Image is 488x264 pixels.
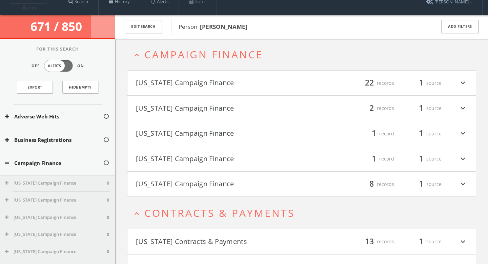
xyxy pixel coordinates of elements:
[107,197,109,204] span: 0
[107,214,109,221] span: 0
[62,81,98,94] button: Hide Empty
[5,159,103,167] button: Campaign Finance
[459,77,467,89] i: expand_more
[416,153,426,165] span: 1
[132,51,141,60] i: expand_less
[401,153,442,165] div: source
[369,153,379,165] span: 1
[401,236,442,247] div: source
[132,209,141,218] i: expand_less
[459,153,467,165] i: expand_more
[132,49,476,60] button: expand_lessCampaign Finance
[32,63,40,69] span: Off
[200,23,247,31] b: [PERSON_NAME]
[416,235,426,247] span: 1
[353,77,394,89] div: records
[401,178,442,190] div: source
[5,180,107,187] button: [US_STATE] Campaign Finance
[459,236,467,247] i: expand_more
[459,102,467,114] i: expand_more
[107,180,109,187] span: 0
[31,46,84,53] span: For This Search
[459,178,467,190] i: expand_more
[107,231,109,238] span: 0
[416,128,426,139] span: 1
[107,248,109,255] span: 0
[401,128,442,139] div: source
[401,102,442,114] div: source
[353,153,394,165] div: record
[5,197,107,204] button: [US_STATE] Campaign Finance
[353,102,394,114] div: records
[5,231,107,238] button: [US_STATE] Campaign Finance
[144,48,263,61] span: Campaign Finance
[416,178,426,190] span: 1
[5,136,103,144] button: Business Registrations
[5,113,103,120] button: Adverse Web Hits
[362,77,377,89] span: 22
[362,235,377,247] span: 13
[459,128,467,139] i: expand_more
[441,20,479,33] button: Add Filters
[144,206,295,220] span: Contracts & Payments
[136,102,302,114] button: [US_STATE] Campaign Finance
[416,102,426,114] span: 1
[136,77,302,89] button: [US_STATE] Campaign Finance
[179,23,247,31] span: Person
[30,18,85,34] span: 671 / 850
[366,178,377,190] span: 8
[366,102,377,114] span: 2
[353,128,394,139] div: record
[136,178,302,190] button: [US_STATE] Campaign Finance
[136,236,302,247] button: [US_STATE] Contracts & Payments
[5,214,107,221] button: [US_STATE] Campaign Finance
[136,128,302,139] button: [US_STATE] Campaign Finance
[5,248,107,255] button: [US_STATE] Campaign Finance
[132,207,476,219] button: expand_lessContracts & Payments
[136,153,302,165] button: [US_STATE] Campaign Finance
[125,20,162,33] button: Edit Search
[17,81,53,94] a: Export
[369,128,379,139] span: 1
[353,178,394,190] div: records
[401,77,442,89] div: source
[353,236,394,247] div: records
[416,77,426,89] span: 1
[77,63,84,69] span: On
